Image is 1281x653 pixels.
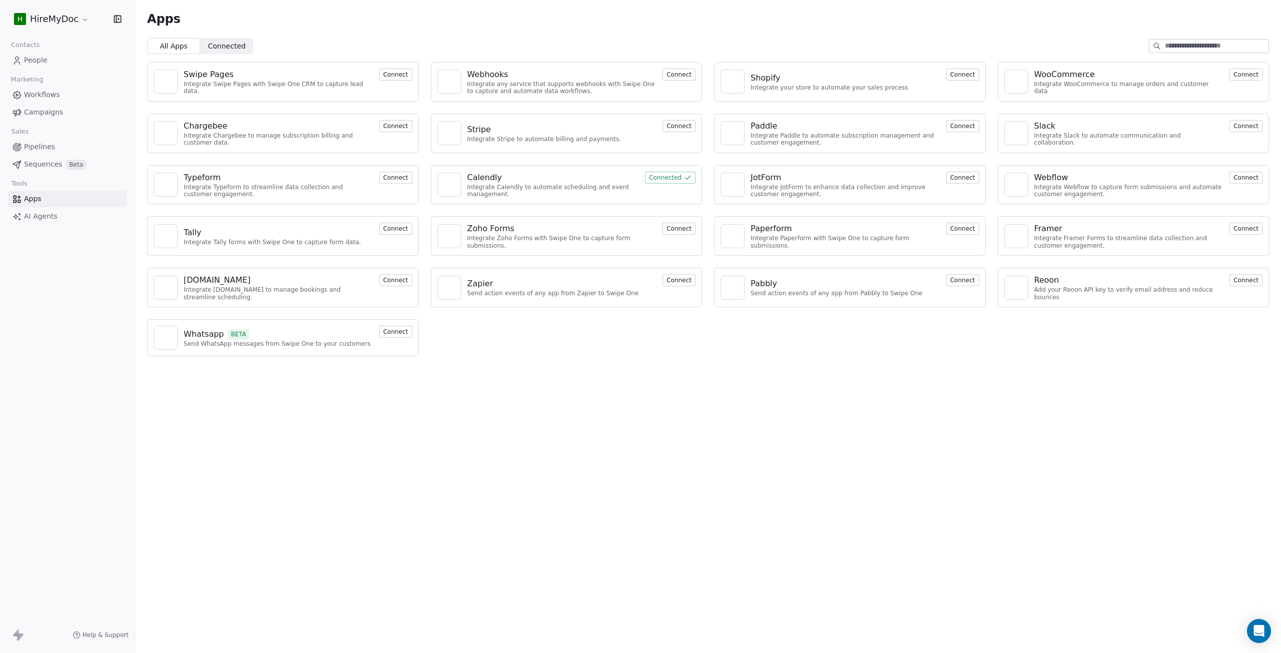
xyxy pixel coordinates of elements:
div: WooCommerce [1034,69,1095,81]
a: Connect [946,121,979,131]
div: Integrate Stripe to automate billing and payments. [467,136,621,143]
div: Webflow [1034,172,1068,184]
a: NA [721,70,745,94]
a: NA [1004,121,1028,145]
a: Framer [1034,223,1224,235]
div: Calendly [467,172,502,184]
div: Send action events of any app from Zapier to Swipe One [467,290,639,297]
a: Connect [1229,121,1262,131]
img: NA [1009,177,1024,192]
a: AI Agents [8,208,127,225]
button: Connect [379,274,412,286]
a: Stripe [467,124,621,136]
a: NA [721,224,745,248]
a: SequencesBeta [8,156,127,173]
div: Pabbly [751,278,777,290]
a: NA [154,276,178,300]
a: Typeform [184,172,373,184]
button: Connect [1229,120,1262,132]
div: Integrate Zoho Forms with Swipe One to capture form submissions. [467,235,657,249]
button: Connect [379,69,412,81]
div: Integrate Paddle to automate subscription management and customer engagement. [751,132,940,147]
div: Typeform [184,172,221,184]
span: Campaigns [24,107,63,118]
button: Connect [663,69,696,81]
a: NA [437,276,461,300]
button: Connect [946,69,979,81]
a: Campaigns [8,104,127,121]
a: Tally [184,227,361,239]
button: Connected [645,172,696,184]
a: Webflow [1034,172,1224,184]
a: NA [154,173,178,197]
span: Tools [7,176,32,191]
div: Paddle [751,120,777,132]
img: NA [725,229,740,244]
a: Help & Support [73,631,129,639]
div: Zoho Forms [467,223,514,235]
a: NA [437,224,461,248]
img: NA [1009,74,1024,89]
img: NA [442,177,457,192]
div: Integrate Chargebee to manage subscription billing and customer data. [184,132,373,147]
button: Connect [946,120,979,132]
span: AI Agents [24,211,58,222]
button: Connect [379,223,412,235]
a: Paperform [751,223,940,235]
a: Paddle [751,120,940,132]
a: Chargebee [184,120,373,132]
img: NA [158,229,173,244]
a: Connect [379,173,412,182]
a: Connect [946,224,979,233]
img: NA [158,126,173,141]
a: Apps [8,191,127,207]
img: NA [442,280,457,295]
a: Connect [1229,224,1262,233]
a: NA [154,121,178,145]
a: NA [154,224,178,248]
a: Connect [1229,275,1262,285]
a: Slack [1034,120,1224,132]
div: Integrate Webflow to capture form submissions and automate customer engagement. [1034,184,1224,198]
span: H [18,14,23,24]
a: Connect [663,275,696,285]
div: Integrate WooCommerce to manage orders and customer data [1034,81,1224,95]
span: Connected [208,41,246,52]
button: Connect [946,274,979,286]
div: Shopify [751,72,781,84]
a: Connect [946,173,979,182]
div: Chargebee [184,120,227,132]
div: Add your Reoon API key to verify email address and reduce bounces [1034,286,1224,301]
a: NA [1004,276,1028,300]
div: Integrate Typeform to streamline data collection and customer engagement. [184,184,373,198]
button: Connect [1229,172,1262,184]
a: Reoon [1034,274,1224,286]
div: Integrate Swipe Pages with Swipe One CRM to capture lead data. [184,81,373,95]
span: Apps [147,12,181,27]
div: Integrate any service that supports webhooks with Swipe One to capture and automate data workflows. [467,81,657,95]
div: Integrate [DOMAIN_NAME] to manage bookings and streamline scheduling. [184,286,373,301]
span: Help & Support [83,631,129,639]
a: Connect [379,121,412,131]
button: Connect [663,120,696,132]
a: NA [721,121,745,145]
a: NA [721,173,745,197]
span: Marketing [7,72,48,87]
a: Webhooks [467,69,657,81]
a: Connect [379,275,412,285]
img: NA [725,74,740,89]
a: Connected [645,173,696,182]
a: Connect [1229,173,1262,182]
button: Connect [663,223,696,235]
a: Connect [379,70,412,79]
a: Connect [946,70,979,79]
div: Integrate Paperform with Swipe One to capture form submissions. [751,235,940,249]
div: JotForm [751,172,781,184]
span: Sequences [24,159,62,170]
span: BETA [228,329,250,339]
button: Connect [1229,69,1262,81]
a: NA [437,70,461,94]
a: Connect [379,327,412,336]
div: Open Intercom Messenger [1247,619,1271,643]
button: Connect [1229,223,1262,235]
